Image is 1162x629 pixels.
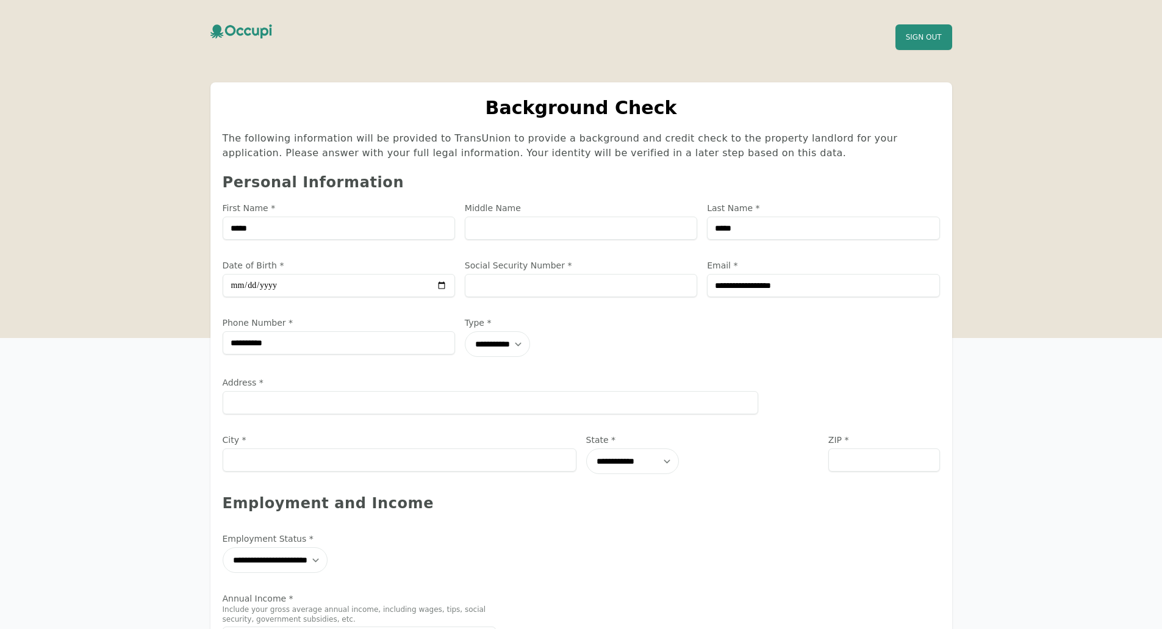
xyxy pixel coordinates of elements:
[223,434,576,446] label: City *
[223,494,940,513] div: Employment and Income
[828,434,940,446] label: ZIP *
[465,317,637,329] label: Type *
[465,202,697,214] label: Middle Name
[895,24,952,50] button: Sign Out
[223,592,496,605] label: Annual Income *
[586,434,819,446] label: State *
[223,376,758,389] label: Address *
[223,174,404,191] span: Personal Information
[223,533,496,545] label: Employment Status *
[223,97,940,119] h1: Background Check
[223,317,455,329] label: Phone Number *
[707,202,939,214] label: Last Name *
[707,259,939,271] label: Email *
[223,131,940,160] div: The following information will be provided to TransUnion to provide a background and credit check...
[223,259,455,271] label: Date of Birth *
[223,605,496,624] p: Include your gross average annual income, including wages, tips, social security, government subs...
[465,259,697,271] label: Social Security Number *
[223,202,455,214] label: First Name *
